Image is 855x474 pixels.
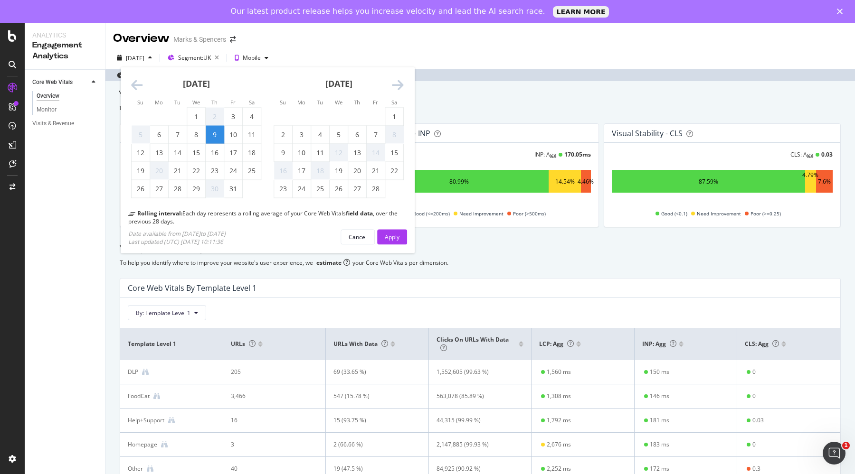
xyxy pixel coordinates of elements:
div: 9 [274,148,292,158]
div: 181 ms [650,416,669,425]
div: 10 [224,130,242,139]
button: Apply [377,229,407,244]
div: 40 [231,465,309,473]
td: Monday, February 24, 2025 [293,180,311,198]
td: Friday, January 17, 2025 [224,144,243,162]
div: 547 (15.78 %) [333,392,412,400]
div: 14 [169,148,187,158]
td: Wednesday, February 5, 2025 [330,126,348,144]
span: Need Improvement [697,208,741,219]
div: 1,308 ms [547,392,571,400]
div: 80.99% [449,177,469,186]
div: 6 [150,130,168,139]
td: Not available. Thursday, January 2, 2025 [206,108,224,126]
td: Not available. Wednesday, February 12, 2025 [330,144,348,162]
div: Visual Stability - CLS [612,129,683,138]
div: Apply [385,232,399,241]
div: 183 ms [650,440,669,449]
td: Thursday, February 13, 2025 [348,144,367,162]
td: Monday, February 3, 2025 [293,126,311,144]
strong: [DATE] [325,78,352,89]
span: Poor (>500ms) [513,208,546,219]
small: We [335,99,342,106]
div: Core Web Vitals By Template Level 1 [128,283,256,293]
td: Monday, January 13, 2025 [150,144,169,162]
div: 18 [311,166,329,176]
td: Wednesday, January 15, 2025 [187,144,206,162]
td: Sunday, February 23, 2025 [274,180,293,198]
div: 19 (47.5 %) [333,465,412,473]
div: 20 [150,166,168,176]
small: Sa [391,99,397,106]
div: 1,792 ms [547,416,571,425]
div: 2 [206,112,224,121]
div: Homepage [128,440,157,449]
div: Analytics [32,30,97,40]
div: 170.05 ms [564,150,591,158]
div: 3 [293,130,311,139]
div: [DATE] [126,54,144,62]
div: 13 [348,148,366,158]
div: 26 [132,184,150,194]
div: INP: Agg [534,150,557,158]
div: 17 [293,166,311,176]
div: 1 [385,112,403,121]
div: 12 [132,148,150,158]
small: Fr [230,99,236,106]
div: Each day represents a rolling average of your Core Web Vitals , over the previous 28 days. [128,209,407,225]
div: 2 (66.66 %) [333,440,412,449]
td: Saturday, January 4, 2025 [243,108,261,126]
div: 172 ms [650,465,669,473]
a: Monitor [37,105,98,115]
button: [DATE] [113,50,156,65]
small: We [192,99,200,106]
div: 2 [274,130,292,139]
div: Monitor [37,105,57,115]
div: 24 [293,184,311,194]
span: Poor (>=0.25) [750,208,781,219]
small: Mo [155,99,163,106]
td: Wednesday, February 19, 2025 [330,162,348,180]
div: 22 [187,166,205,176]
td: Tuesday, February 11, 2025 [311,144,330,162]
span: Template Level 1 [128,340,213,348]
div: Marks & Spencers [173,35,226,44]
b: field data [346,209,373,217]
div: 69 (33.65 %) [333,368,412,376]
td: Selected. Thursday, January 9, 2025 [206,126,224,144]
div: Overview [113,30,170,46]
span: Good (<=200ms) [413,208,450,219]
div: 3 [231,440,309,449]
div: 15 [385,148,403,158]
td: Tuesday, January 7, 2025 [169,126,187,144]
div: 1 [187,112,205,121]
td: Wednesday, January 29, 2025 [187,180,206,198]
div: Help+Support [128,416,164,425]
td: Tuesday, January 21, 2025 [169,162,187,180]
td: Friday, February 7, 2025 [367,126,385,144]
div: To help you identify where to improve your website's user experience, we your Core Web Vitals per... [120,259,841,267]
div: 28 [169,184,187,194]
td: Saturday, February 1, 2025 [385,108,404,126]
a: LEARN MORE [553,6,609,18]
td: Not available. Friday, February 14, 2025 [367,144,385,162]
div: 8 [187,130,205,139]
div: 23 [274,184,292,194]
div: 23 [206,166,224,176]
div: 4.46% [578,177,594,186]
div: 30 [206,184,224,194]
td: Monday, January 27, 2025 [150,180,169,198]
div: Move backward to switch to the previous month. [131,79,143,92]
td: Thursday, January 23, 2025 [206,162,224,180]
span: Good (<0.1) [661,208,687,219]
div: Calendar [121,67,414,209]
div: 205 [231,368,309,376]
small: Su [137,99,143,106]
div: Last updated (UTC) [DATE] 10:11:36 [128,237,226,245]
span: INP: Agg [642,340,676,348]
span: By: Template Level 1 [136,309,190,317]
div: 1,552,605 (99.63 %) [437,368,515,376]
div: CLS: Agg [790,150,814,158]
span: CLS: Agg [745,340,779,348]
button: Cancel [341,229,375,244]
